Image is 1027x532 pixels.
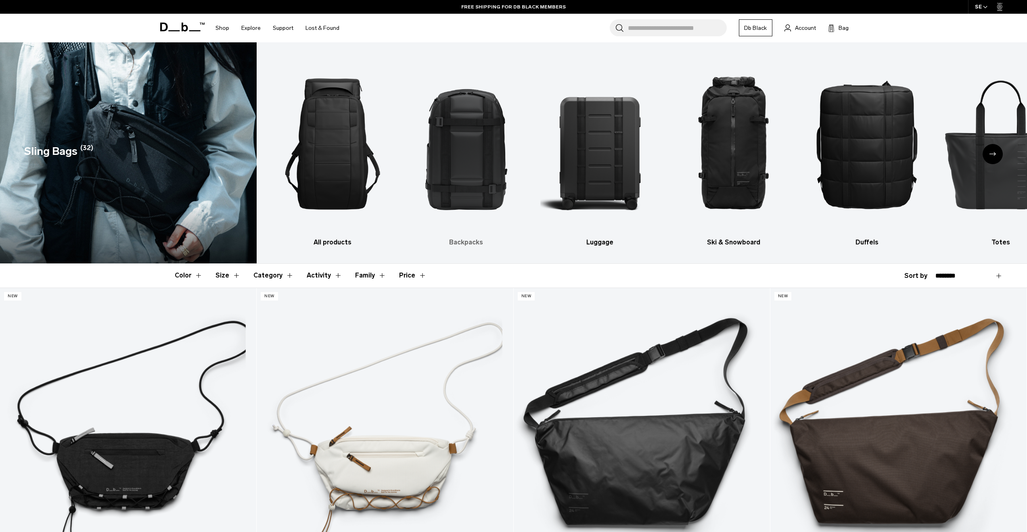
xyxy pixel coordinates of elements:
p: New [774,292,792,300]
a: Lost & Found [305,14,339,42]
h1: Sling Bags [24,143,77,160]
button: Toggle Filter [215,264,241,287]
p: New [4,292,21,300]
a: Support [273,14,293,42]
span: (32) [80,143,93,160]
a: Db Backpacks [406,54,526,247]
img: Db [406,54,526,234]
button: Bag [828,23,849,33]
button: Toggle Filter [253,264,294,287]
a: Db All products [273,54,392,247]
li: 5 / 10 [807,54,927,247]
nav: Main Navigation [209,14,345,42]
a: Db Black [739,19,772,36]
li: 3 / 10 [540,54,660,247]
span: Bag [839,24,849,32]
a: Db Luggage [540,54,660,247]
p: New [518,292,535,300]
img: Db [674,54,793,234]
a: Explore [241,14,261,42]
img: Db [540,54,660,234]
a: Account [784,23,816,33]
div: Next slide [983,144,1003,164]
button: Toggle Filter [307,264,342,287]
li: 1 / 10 [273,54,392,247]
a: Db Ski & Snowboard [674,54,793,247]
button: Toggle Filter [175,264,203,287]
button: Toggle Price [399,264,427,287]
h3: Duffels [807,238,927,247]
a: FREE SHIPPING FOR DB BLACK MEMBERS [461,3,566,10]
h3: Backpacks [406,238,526,247]
h3: Ski & Snowboard [674,238,793,247]
li: 2 / 10 [406,54,526,247]
p: New [261,292,278,300]
a: Shop [215,14,229,42]
button: Toggle Filter [355,264,386,287]
img: Db [273,54,392,234]
h3: Luggage [540,238,660,247]
h3: All products [273,238,392,247]
span: Account [795,24,816,32]
img: Db [807,54,927,234]
a: Db Duffels [807,54,927,247]
li: 4 / 10 [674,54,793,247]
